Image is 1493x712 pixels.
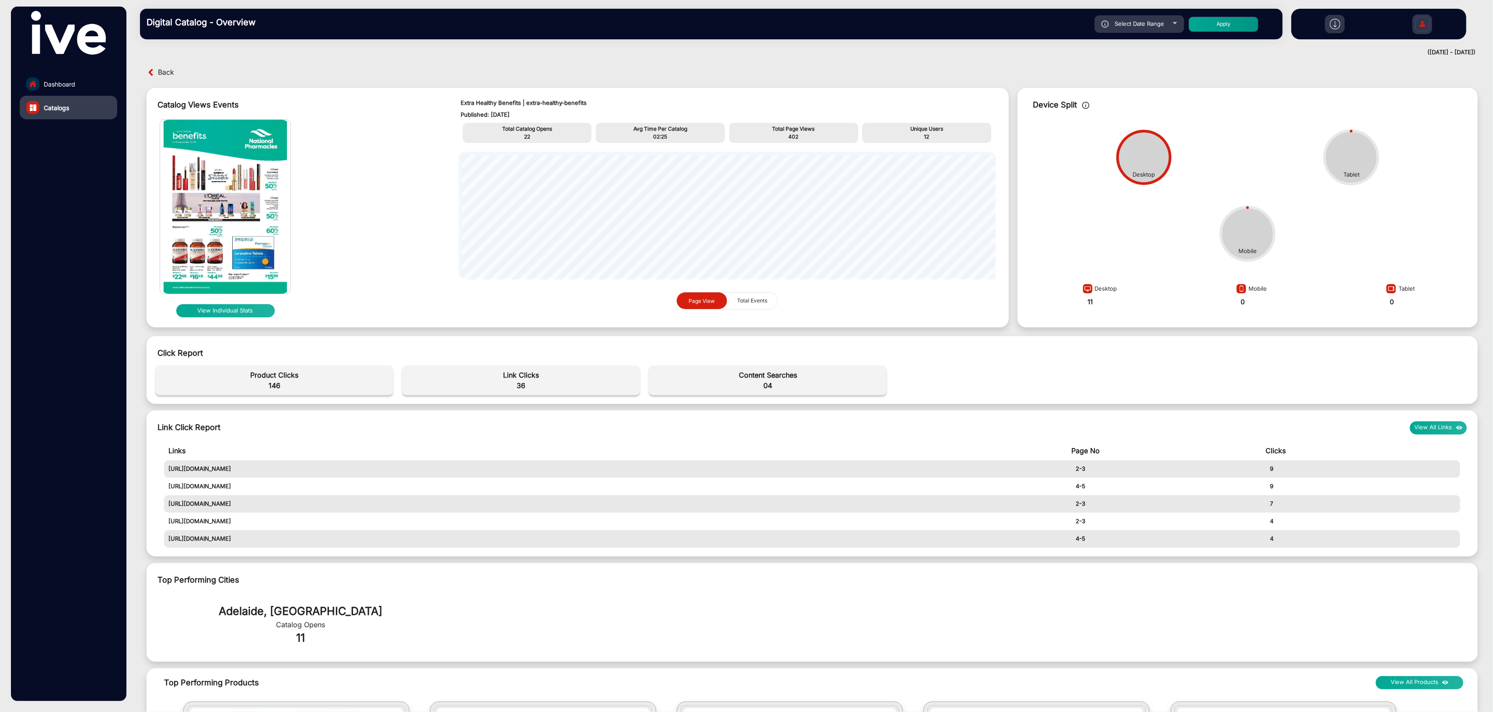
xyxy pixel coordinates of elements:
span: 402 [789,133,799,140]
td: Links [164,441,1071,460]
td: 2-3 [1071,460,1266,478]
button: Total Events [727,292,777,309]
td: 4 [1266,530,1460,548]
img: image [1384,283,1399,297]
td: 7 [1266,495,1460,513]
img: home [29,80,37,88]
span: Back [158,66,174,79]
p: Extra Healthy Benefits | extra-healthy-benefits [461,99,993,108]
td: 9 [1266,478,1460,495]
img: Sign%20Up.svg [1413,10,1432,41]
td: 4-5 [1071,478,1266,495]
div: Desktop [1133,170,1155,179]
div: Tablet [1384,281,1415,297]
td: 9 [1266,460,1460,478]
td: Page No [1071,441,1266,460]
td: 4-5 [1071,530,1266,548]
span: 22 [524,133,530,140]
div: 11 [173,630,429,646]
img: vmg-logo [31,11,105,55]
span: Product Clicks [160,370,389,380]
p: Avg Time Per Catalog [598,125,723,133]
button: View All Links [1410,421,1467,434]
span: Top Performing Cities [157,575,239,584]
td: Clicks [1266,441,1460,460]
span: 04 [653,380,882,391]
img: h2download.svg [1330,19,1340,29]
img: catalog [30,104,36,111]
img: back arrow [147,68,156,77]
p: Unique Users [864,125,989,133]
span: Device Split [1033,100,1077,109]
div: Catalog Opens [173,619,429,630]
strong: 0 [1241,298,1245,306]
div: Tablet [1343,170,1360,179]
td: [URL][DOMAIN_NAME] [164,495,1071,513]
td: 2-3 [1071,513,1266,530]
p: Total Page Views [731,125,856,133]
button: Apply [1189,17,1259,32]
h3: Digital Catalog - Overview [147,17,269,28]
div: event-details-1 [151,361,1473,399]
img: img [160,120,290,294]
td: [URL][DOMAIN_NAME] [164,460,1071,478]
span: Total Events [732,292,773,309]
span: Select Date Range [1115,20,1164,27]
div: Catalog Views Events [157,99,443,111]
div: Click Report [157,347,1467,359]
td: [URL][DOMAIN_NAME] [164,478,1071,495]
mat-button-toggle-group: graph selection [676,292,778,310]
strong: 0 [1390,298,1394,306]
td: [URL][DOMAIN_NAME] [164,530,1071,548]
div: Mobile [1238,247,1257,256]
span: Catalogs [44,103,69,112]
span: Top Performing Products [164,677,1171,688]
td: 4 [1266,513,1460,530]
img: icon [1082,102,1090,109]
img: image [1080,283,1095,297]
span: 12 [924,133,930,140]
p: Total Catalog Opens [465,125,590,133]
div: Link Click Report [157,421,220,434]
button: View All Productsview all products [1376,676,1463,689]
span: 02:25 [654,133,668,140]
img: view all products [1441,678,1451,688]
span: 36 [406,380,636,391]
span: Link Clicks [406,370,636,380]
a: Catalogs [20,96,117,119]
div: Adelaide, [GEOGRAPHIC_DATA] [173,603,429,620]
div: Desktop [1080,281,1117,297]
strong: 11 [1087,298,1093,306]
div: ([DATE] - [DATE]) [131,48,1476,57]
button: Page View [677,292,727,309]
div: Mobile [1234,281,1267,297]
td: [URL][DOMAIN_NAME] [164,513,1071,530]
button: View Individual Stats [176,304,275,317]
td: 2-3 [1071,495,1266,513]
img: image [1234,283,1248,297]
span: Content Searches [653,370,882,380]
span: 146 [160,380,389,391]
img: icon [1101,21,1109,28]
a: Dashboard [20,72,117,96]
span: Dashboard [44,80,75,89]
p: Published: [DATE] [461,111,993,119]
span: Page View [689,297,715,304]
